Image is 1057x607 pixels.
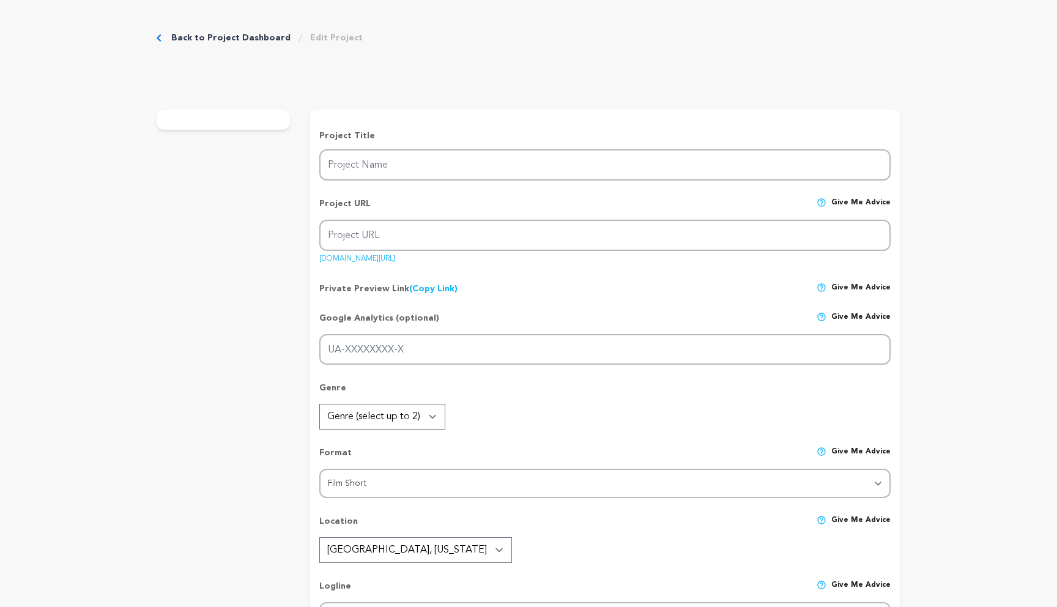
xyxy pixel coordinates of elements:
[319,580,351,602] p: Logline
[319,515,358,537] p: Location
[817,515,826,525] img: help-circle.svg
[319,149,891,181] input: Project Name
[157,32,363,44] div: Breadcrumb
[319,220,891,251] input: Project URL
[831,515,891,537] span: Give me advice
[817,312,826,322] img: help-circle.svg
[831,283,891,295] span: Give me advice
[319,447,352,469] p: Format
[319,250,395,263] a: [DOMAIN_NAME][URL]
[319,283,458,295] p: Private Preview Link
[319,130,891,142] p: Project Title
[409,285,458,293] a: (Copy Link)
[319,198,371,220] p: Project URL
[171,32,291,44] a: Back to Project Dashboard
[817,283,826,292] img: help-circle.svg
[817,580,826,590] img: help-circle.svg
[831,312,891,334] span: Give me advice
[319,334,891,365] input: UA-XXXXXXXX-X
[831,198,891,220] span: Give me advice
[817,447,826,456] img: help-circle.svg
[831,580,891,602] span: Give me advice
[831,447,891,469] span: Give me advice
[319,312,439,334] p: Google Analytics (optional)
[817,198,826,207] img: help-circle.svg
[319,382,891,404] p: Genre
[310,32,363,44] a: Edit Project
